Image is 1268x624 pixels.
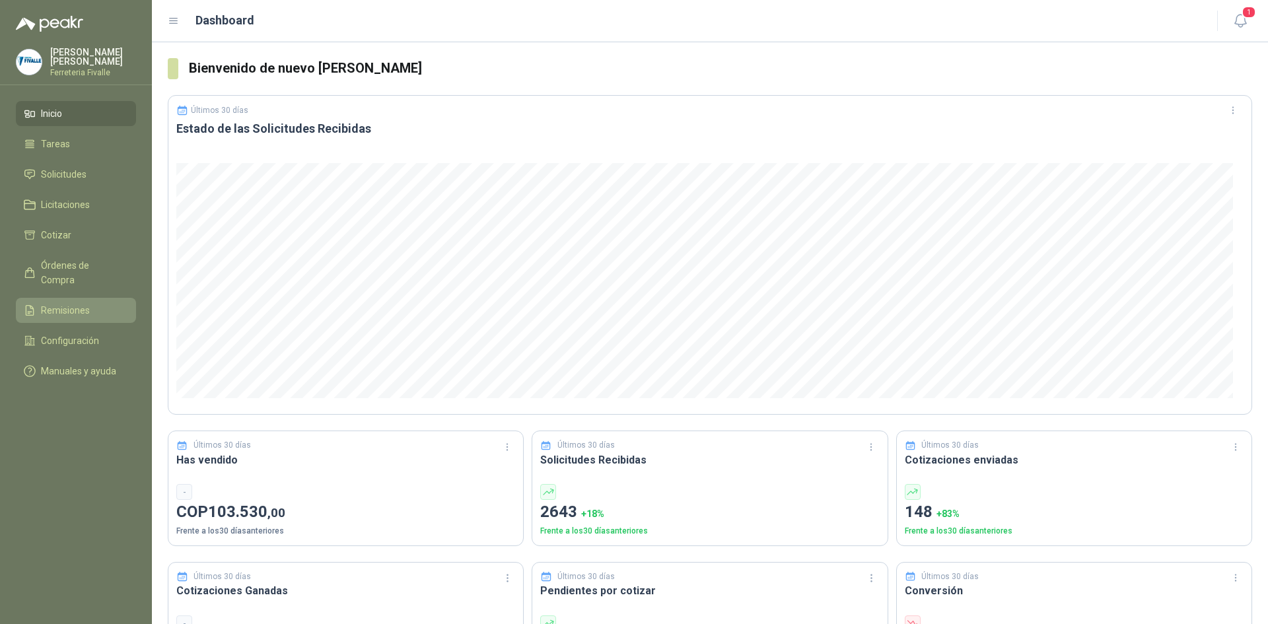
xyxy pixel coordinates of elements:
[16,253,136,293] a: Órdenes de Compra
[16,101,136,126] a: Inicio
[936,508,960,519] span: + 83 %
[176,484,192,500] div: -
[41,197,90,212] span: Licitaciones
[41,364,116,378] span: Manuales y ayuda
[16,131,136,156] a: Tareas
[267,505,285,520] span: ,00
[16,162,136,187] a: Solicitudes
[16,192,136,217] a: Licitaciones
[540,525,879,537] p: Frente a los 30 días anteriores
[189,58,1252,79] h3: Bienvenido de nuevo [PERSON_NAME]
[16,359,136,384] a: Manuales y ayuda
[41,333,99,348] span: Configuración
[557,439,615,452] p: Últimos 30 días
[905,452,1244,468] h3: Cotizaciones enviadas
[41,137,70,151] span: Tareas
[17,50,42,75] img: Company Logo
[905,500,1244,525] p: 148
[905,525,1244,537] p: Frente a los 30 días anteriores
[16,298,136,323] a: Remisiones
[557,571,615,583] p: Últimos 30 días
[540,500,879,525] p: 2643
[41,228,71,242] span: Cotizar
[191,106,248,115] p: Últimos 30 días
[921,571,979,583] p: Últimos 30 días
[176,452,515,468] h3: Has vendido
[194,571,251,583] p: Últimos 30 días
[194,439,251,452] p: Últimos 30 días
[540,582,879,599] h3: Pendientes por cotizar
[176,525,515,537] p: Frente a los 30 días anteriores
[50,69,136,77] p: Ferreteria Fivalle
[41,303,90,318] span: Remisiones
[208,503,285,521] span: 103.530
[176,582,515,599] h3: Cotizaciones Ganadas
[41,167,87,182] span: Solicitudes
[50,48,136,66] p: [PERSON_NAME] [PERSON_NAME]
[41,106,62,121] span: Inicio
[921,439,979,452] p: Últimos 30 días
[176,500,515,525] p: COP
[581,508,604,519] span: + 18 %
[16,223,136,248] a: Cotizar
[176,121,1244,137] h3: Estado de las Solicitudes Recibidas
[905,582,1244,599] h3: Conversión
[1242,6,1256,18] span: 1
[41,258,123,287] span: Órdenes de Compra
[195,11,254,30] h1: Dashboard
[1228,9,1252,33] button: 1
[16,328,136,353] a: Configuración
[540,452,879,468] h3: Solicitudes Recibidas
[16,16,83,32] img: Logo peakr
